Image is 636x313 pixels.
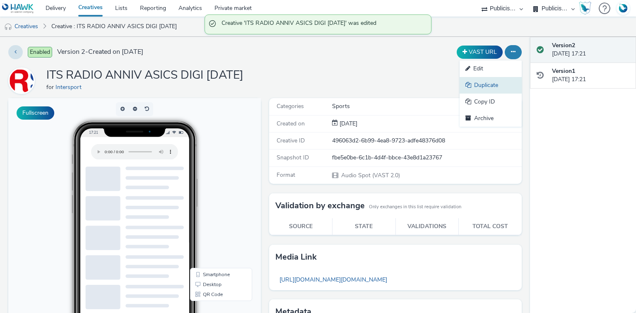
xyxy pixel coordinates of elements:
span: QR Code [195,194,214,199]
th: Total cost [459,218,522,235]
li: Desktop [183,181,242,191]
span: Audio Spot (VAST 2.0) [340,171,400,179]
strong: Version 1 [552,67,575,75]
button: Fullscreen [17,106,54,120]
span: Version 2 - Created on [DATE] [57,47,143,57]
div: [DATE] 17:21 [552,67,629,84]
h3: Validation by exchange [275,200,365,212]
img: undefined Logo [2,3,34,14]
span: Snapshot ID [277,154,309,161]
div: Duplicate the creative as a VAST URL [455,46,505,59]
small: Only exchanges in this list require validation [369,204,461,210]
span: Creative ID [277,137,305,144]
span: 17:21 [81,32,90,36]
div: 496063d2-6b99-4ea8-9723-adfe48376d08 [332,137,521,145]
img: Account FR [617,2,629,14]
a: Intersport [8,77,38,84]
div: fbe5e0be-6c1b-4d4f-bbce-43e8d1a23767 [332,154,521,162]
a: Creative : ITS RADIO ANNIV ASICS DIGI [DATE] [47,17,181,36]
span: Smartphone [195,174,222,179]
a: Copy ID [460,94,522,110]
strong: Version 2 [552,41,575,49]
span: Enabled [28,47,52,58]
a: Edit [460,60,522,77]
a: [URL][DOMAIN_NAME][DOMAIN_NAME] [275,272,391,288]
h3: Media link [275,251,317,263]
div: Sports [332,102,521,111]
span: Categories [277,102,304,110]
a: Intersport [55,83,85,91]
th: Validations [395,218,459,235]
th: Source [269,218,332,235]
div: Creation 26 September 2025, 17:21 [338,120,357,128]
img: audio [4,23,12,31]
h1: ITS RADIO ANNIV ASICS DIGI [DATE] [46,67,243,83]
img: Intersport [10,69,34,93]
span: Created on [277,120,305,128]
th: State [332,218,396,235]
a: Duplicate [460,77,522,94]
a: Hawk Academy [579,2,595,15]
div: [DATE] 17:21 [552,41,629,58]
span: Desktop [195,184,213,189]
span: Creative 'ITS RADIO ANNIV ASICS DIGI [DATE]' was edited [222,19,423,30]
span: for [46,83,55,91]
a: Archive [460,110,522,127]
li: Smartphone [183,171,242,181]
li: QR Code [183,191,242,201]
span: Format [277,171,295,179]
button: VAST URL [457,46,503,59]
img: Hawk Academy [579,2,591,15]
span: [DATE] [338,120,357,128]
